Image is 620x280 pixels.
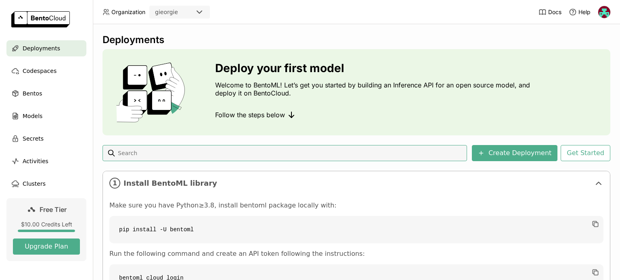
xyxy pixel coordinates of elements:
[103,34,610,46] div: Deployments
[109,201,603,209] p: Make sure you have Python≥3.8, install bentoml package locally with:
[6,63,86,79] a: Codespaces
[215,62,534,75] h3: Deploy your first model
[40,205,67,214] span: Free Tier
[6,108,86,124] a: Models
[598,6,610,18] img: Gieorgie Kharismatik Kosasih
[103,171,610,195] div: 1Install BentoML library
[215,111,285,119] span: Follow the steps below
[155,8,178,16] div: gieorgie
[124,179,591,188] span: Install BentoML library
[472,145,557,161] button: Create Deployment
[109,62,196,122] img: cover onboarding
[569,8,591,16] div: Help
[23,66,57,76] span: Codespaces
[109,178,120,189] i: 1
[23,179,46,189] span: Clusters
[215,81,534,97] p: Welcome to BentoML! Let’s get you started by building an Inference API for an open source model, ...
[538,8,561,16] a: Docs
[11,11,70,27] img: logo
[13,221,80,228] div: $10.00 Credits Left
[13,239,80,255] button: Upgrade Plan
[6,198,86,261] a: Free Tier$10.00 Credits LeftUpgrade Plan
[6,153,86,169] a: Activities
[6,176,86,192] a: Clusters
[548,8,561,16] span: Docs
[179,8,180,17] input: Selected gieorgie.
[117,147,464,160] input: Search
[23,111,42,121] span: Models
[23,134,44,143] span: Secrets
[578,8,591,16] span: Help
[6,85,86,102] a: Bentos
[23,44,60,53] span: Deployments
[111,8,145,16] span: Organization
[561,145,610,161] button: Get Started
[109,216,603,243] code: pip install -U bentoml
[23,156,48,166] span: Activities
[23,89,42,98] span: Bentos
[109,250,603,258] p: Run the following command and create an API token following the instructions:
[6,40,86,56] a: Deployments
[6,131,86,147] a: Secrets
